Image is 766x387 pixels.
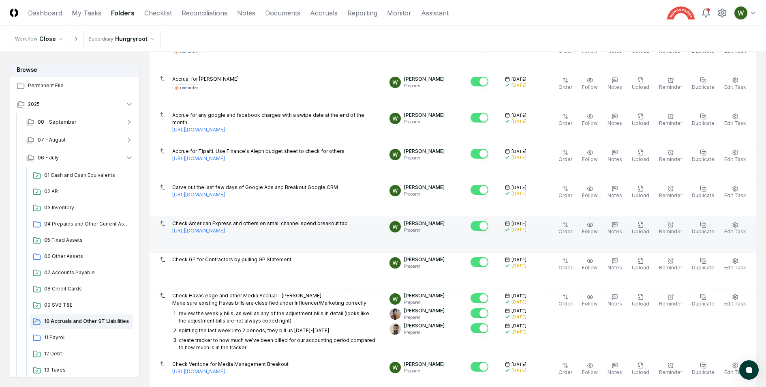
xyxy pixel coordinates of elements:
span: [DATE] [511,185,526,191]
span: Reminder [659,301,682,307]
button: Reminder [657,112,684,129]
span: Notes [608,192,622,198]
span: Notes [608,228,622,234]
button: Reminder [657,361,684,378]
span: Permanent File [28,82,133,89]
span: Upload [632,301,649,307]
img: ACg8ocIK_peNeqvot3Ahh9567LsVhi0q3GD2O_uFDzmfmpbAfkCWeQ=s96-c [734,6,747,19]
a: [URL][DOMAIN_NAME] [172,126,225,133]
span: Edit Task [724,264,746,271]
button: Reminder [657,256,684,273]
button: Mark complete [471,362,488,372]
p: Preparer [404,314,445,320]
p: Preparer [404,329,445,335]
button: Notes [606,75,624,92]
span: Notes [608,84,622,90]
span: 2025 [28,101,40,108]
p: Preparer [404,83,445,89]
button: Follow [580,148,599,165]
span: Duplicate [692,369,715,375]
span: [DATE] [511,293,526,299]
span: Follow [582,120,598,126]
button: Duplicate [690,112,716,129]
a: Reporting [347,8,377,18]
p: Check American Express and others on small channel spend breakout tab [172,220,348,234]
button: Duplicate [690,75,716,92]
img: ACg8ocIK_peNeqvot3Ahh9567LsVhi0q3GD2O_uFDzmfmpbAfkCWeQ=s96-c [389,293,401,305]
button: Edit Task [723,220,748,237]
div: [DATE] [511,314,526,320]
span: 07 - August [38,136,66,144]
p: [PERSON_NAME] [404,220,445,227]
span: Order [558,192,572,198]
span: 04 Prepaids and Other Current Assets [44,220,130,228]
div: [DATE] [511,329,526,335]
a: Monitor [387,8,411,18]
button: Duplicate [690,292,716,309]
p: Check Veritone for Media Management Breakout [172,361,289,375]
a: 13 Taxes [30,363,133,378]
a: 09 SVB T&E [30,298,133,313]
button: Duplicate [690,256,716,273]
span: [DATE] [511,361,526,368]
button: Mark complete [471,185,488,195]
button: Mark complete [471,308,488,318]
nav: breadcrumb [10,31,161,47]
h3: Browse [10,62,139,77]
img: ACg8ocIK_peNeqvot3Ahh9567LsVhi0q3GD2O_uFDzmfmpbAfkCWeQ=s96-c [389,257,401,269]
button: Upload [630,75,651,92]
button: Follow [580,220,599,237]
span: Reminder [659,369,682,375]
span: 11 Payroll [44,334,130,341]
button: atlas-launcher [739,360,759,380]
p: review the weekly bills, as well as any of the adjustment bills in detail (looks like the adjustm... [179,310,369,324]
button: Upload [630,112,651,129]
span: Upload [632,84,649,90]
button: Follow [580,361,599,378]
span: Notes [608,264,622,271]
button: Order [557,75,574,92]
span: Reminder [659,264,682,271]
button: Order [557,292,574,309]
button: Notes [606,148,624,165]
button: Edit Task [723,148,748,165]
img: ACg8ocIK_peNeqvot3Ahh9567LsVhi0q3GD2O_uFDzmfmpbAfkCWeQ=s96-c [389,77,401,88]
img: Logo [10,9,18,17]
span: Upload [632,120,649,126]
button: Mark complete [471,221,488,231]
p: Check GP for Contractors by pulling GP Statement [172,256,291,263]
button: Upload [630,184,651,201]
button: Follow [580,112,599,129]
span: Notes [608,120,622,126]
a: 02 AR [30,185,133,199]
button: Mark complete [471,149,488,159]
div: reminder [180,85,198,91]
span: 06 - July [38,154,59,161]
button: Duplicate [690,148,716,165]
span: Notes [608,369,622,375]
span: Upload [632,228,649,234]
span: 08 Credit Cards [44,285,130,292]
p: Preparer [404,227,445,233]
button: Mark complete [471,323,488,333]
span: [DATE] [511,112,526,118]
a: Assistant [421,8,449,18]
img: Hungryroot logo [667,6,695,19]
p: [PERSON_NAME] [404,361,445,368]
span: Reminder [659,192,682,198]
a: 05 Fixed Assets [30,233,133,248]
span: Order [558,120,572,126]
p: Check Havas edge and other Media Accrual - [PERSON_NAME] Make sure existing Havas bills are class... [172,292,377,307]
p: Accrual for [PERSON_NAME] [172,75,239,83]
p: [PERSON_NAME] [404,148,445,155]
button: 06 - July [20,149,140,167]
button: Notes [606,292,624,309]
button: Mark complete [471,77,488,86]
button: Mark complete [471,257,488,267]
button: Edit Task [723,184,748,201]
img: d09822cc-9b6d-4858-8d66-9570c114c672_214030b4-299a-48fd-ad93-fc7c7aef54c6.png [389,323,401,335]
button: Notes [606,220,624,237]
button: 2025 [10,95,140,113]
button: Order [557,148,574,165]
span: 01 Cash and Cash Equivalents [44,172,130,179]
